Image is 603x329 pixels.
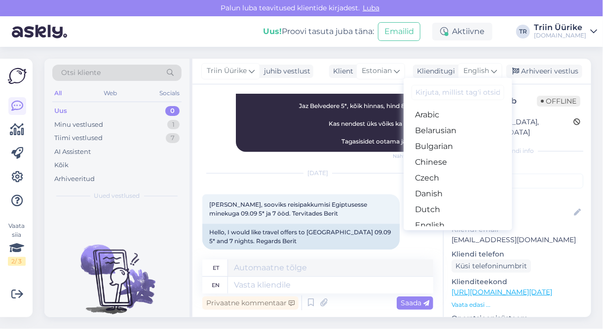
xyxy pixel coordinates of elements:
[54,133,103,143] div: Tiimi vestlused
[413,66,455,76] div: Klienditugi
[454,117,573,138] div: [GEOGRAPHIC_DATA], [GEOGRAPHIC_DATA]
[452,161,583,172] p: Kliendi tag'id
[452,174,583,188] input: Lisa tag
[452,313,583,324] p: Operatsioonisüsteem
[432,23,492,40] div: Aktiivne
[94,191,140,200] span: Uued vestlused
[213,259,219,276] div: et
[165,106,180,116] div: 0
[452,207,572,218] input: Lisa nimi
[52,87,64,100] div: All
[362,66,392,76] span: Estonian
[404,202,512,218] a: Dutch
[44,227,189,316] img: No chats
[209,201,369,217] span: [PERSON_NAME], sooviks reisipakkumisi Egiptusesse minekuga 09.09 5* ja 7 ööd. Tervitades Berit
[8,67,27,85] img: Askly Logo
[404,170,512,186] a: Czech
[452,224,583,235] p: Kliendi email
[452,249,583,259] p: Kliendi telefon
[102,87,119,100] div: Web
[329,66,353,76] div: Klient
[506,65,582,78] div: Arhiveeri vestlus
[452,146,583,155] div: Kliendi info
[263,27,282,36] b: Uus!
[8,221,26,266] div: Vaata siia
[360,3,382,12] span: Luba
[54,120,103,130] div: Minu vestlused
[393,152,430,160] span: Nähtud ✓ 10:21
[452,288,552,296] a: [URL][DOMAIN_NAME][DATE]
[401,298,429,307] span: Saada
[263,26,374,37] div: Proovi tasuta juba täna:
[404,218,512,233] a: English
[61,68,101,78] span: Otsi kliente
[202,296,299,310] div: Privaatne kommentaar
[166,133,180,143] div: 7
[378,22,420,41] button: Emailid
[202,224,400,250] div: Hello, I would like travel offers to [GEOGRAPHIC_DATA] 09.09 5* and 7 nights. Regards Berit
[205,250,242,257] span: 10:07
[516,25,530,38] div: TR
[260,66,310,76] div: juhib vestlust
[157,87,182,100] div: Socials
[537,96,580,107] span: Offline
[8,257,26,266] div: 2 / 3
[404,139,512,154] a: Bulgarian
[534,24,597,39] a: Triin Üürike[DOMAIN_NAME]
[54,160,69,170] div: Kõik
[452,192,583,203] p: Kliendi nimi
[404,123,512,139] a: Belarusian
[202,169,433,178] div: [DATE]
[207,66,247,76] span: Triin Üürike
[452,259,531,273] div: Küsi telefoninumbrit
[534,32,586,39] div: [DOMAIN_NAME]
[212,277,220,293] div: en
[452,235,583,245] p: [EMAIL_ADDRESS][DOMAIN_NAME]
[54,106,67,116] div: Uus
[412,85,504,100] input: Kirjuta, millist tag'i otsid
[463,66,489,76] span: English
[452,277,583,287] p: Klienditeekond
[54,174,95,184] div: Arhiveeritud
[452,300,583,309] p: Vaata edasi ...
[167,120,180,130] div: 1
[404,107,512,123] a: Arabic
[54,147,91,157] div: AI Assistent
[404,186,512,202] a: Danish
[404,154,512,170] a: Chinese
[534,24,586,32] div: Triin Üürike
